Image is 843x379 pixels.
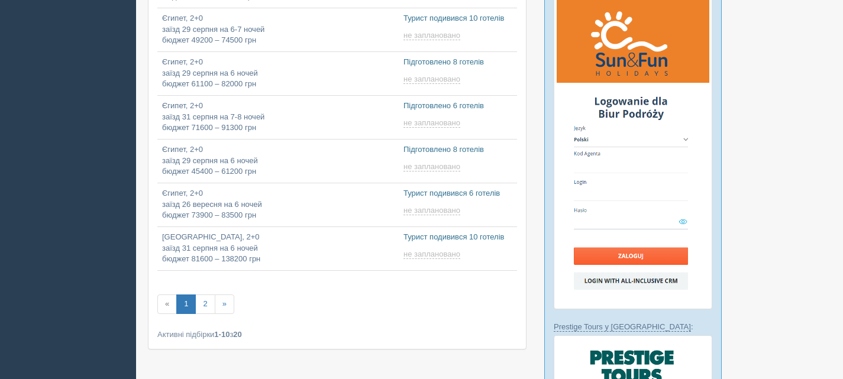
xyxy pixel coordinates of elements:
p: Підготовлено 8 готелів [403,57,512,68]
span: не заплановано [403,31,460,40]
span: не заплановано [403,206,460,215]
a: не заплановано [403,250,463,259]
a: не заплановано [403,74,463,84]
p: : [554,321,712,332]
p: Єгипет, 2+0 заїзд 29 серпня на 6 ночей бюджет 61100 – 82000 грн [162,57,394,90]
p: Єгипет, 2+0 заїзд 29 серпня на 6-7 ночей бюджет 49200 – 74500 грн [162,13,394,46]
p: Єгипет, 2+0 заїзд 26 вересня на 6 ночей бюджет 73900 – 83500 грн [162,188,394,221]
span: не заплановано [403,118,460,128]
p: Турист подивився 10 готелів [403,13,512,24]
a: не заплановано [403,118,463,128]
a: не заплановано [403,31,463,40]
span: не заплановано [403,74,460,84]
b: 20 [233,330,241,339]
a: 1 [176,294,196,314]
a: Єгипет, 2+0заїзд 26 вересня на 6 ночейбюджет 73900 – 83500 грн [157,183,399,226]
a: [GEOGRAPHIC_DATA], 2+0заїзд 31 серпня на 6 ночейбюджет 81600 – 138200 грн [157,227,399,270]
span: не заплановано [403,250,460,259]
a: 2 [195,294,215,314]
a: не заплановано [403,162,463,171]
a: Prestige Tours у [GEOGRAPHIC_DATA] [554,322,691,332]
a: Єгипет, 2+0заїзд 29 серпня на 6-7 ночейбюджет 49200 – 74500 грн [157,8,399,51]
a: Єгипет, 2+0заїзд 29 серпня на 6 ночейбюджет 45400 – 61200 грн [157,140,399,183]
a: не заплановано [403,206,463,215]
a: » [215,294,234,314]
p: [GEOGRAPHIC_DATA], 2+0 заїзд 31 серпня на 6 ночей бюджет 81600 – 138200 грн [162,232,394,265]
p: Турист подивився 6 готелів [403,188,512,199]
a: Єгипет, 2+0заїзд 29 серпня на 6 ночейбюджет 61100 – 82000 грн [157,52,399,95]
b: 1-10 [214,330,230,339]
div: Активні підбірки з [157,329,517,340]
p: Турист подивився 10 готелів [403,232,512,243]
a: Єгипет, 2+0заїзд 31 серпня на 7-8 ночейбюджет 71600 – 91300 грн [157,96,399,139]
p: Єгипет, 2+0 заїзд 31 серпня на 7-8 ночей бюджет 71600 – 91300 грн [162,101,394,134]
p: Підготовлено 6 готелів [403,101,512,112]
p: Єгипет, 2+0 заїзд 29 серпня на 6 ночей бюджет 45400 – 61200 грн [162,144,394,177]
p: Підготовлено 8 готелів [403,144,512,156]
span: не заплановано [403,162,460,171]
span: « [157,294,177,314]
